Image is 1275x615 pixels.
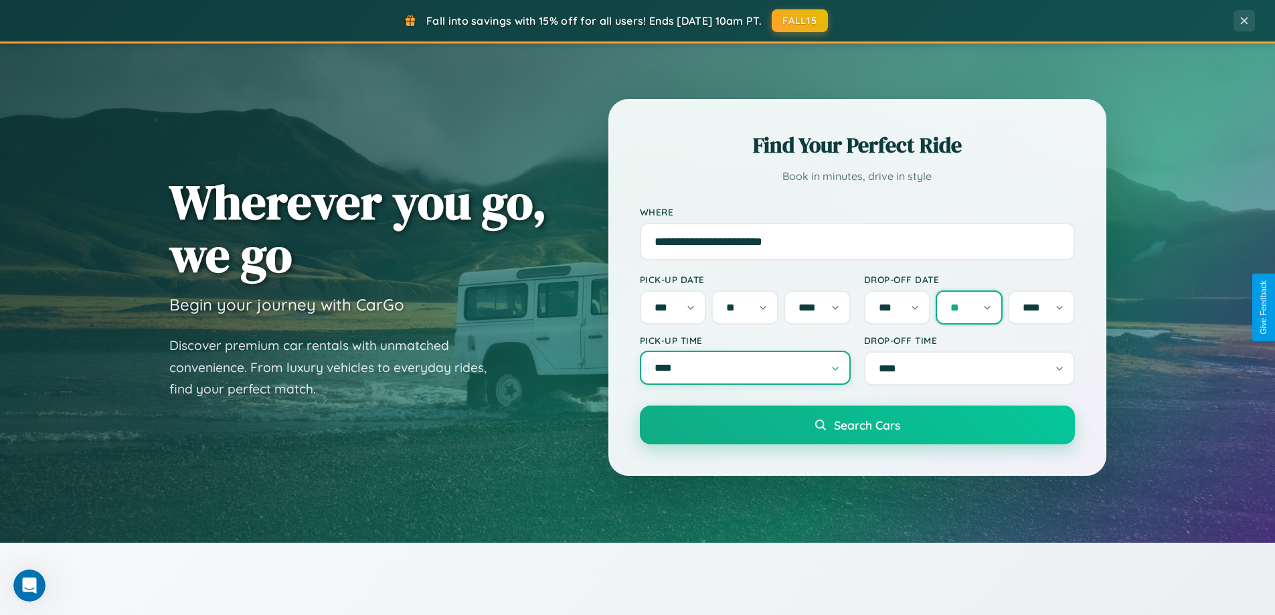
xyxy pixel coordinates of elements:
[1259,280,1268,335] div: Give Feedback
[864,274,1075,285] label: Drop-off Date
[426,14,762,27] span: Fall into savings with 15% off for all users! Ends [DATE] 10am PT.
[640,406,1075,444] button: Search Cars
[640,167,1075,186] p: Book in minutes, drive in style
[169,294,404,315] h3: Begin your journey with CarGo
[864,335,1075,346] label: Drop-off Time
[640,335,851,346] label: Pick-up Time
[640,206,1075,217] label: Where
[772,9,828,32] button: FALL15
[640,274,851,285] label: Pick-up Date
[834,418,900,432] span: Search Cars
[640,130,1075,160] h2: Find Your Perfect Ride
[13,569,46,602] iframe: Intercom live chat
[169,335,504,400] p: Discover premium car rentals with unmatched convenience. From luxury vehicles to everyday rides, ...
[169,175,547,281] h1: Wherever you go, we go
